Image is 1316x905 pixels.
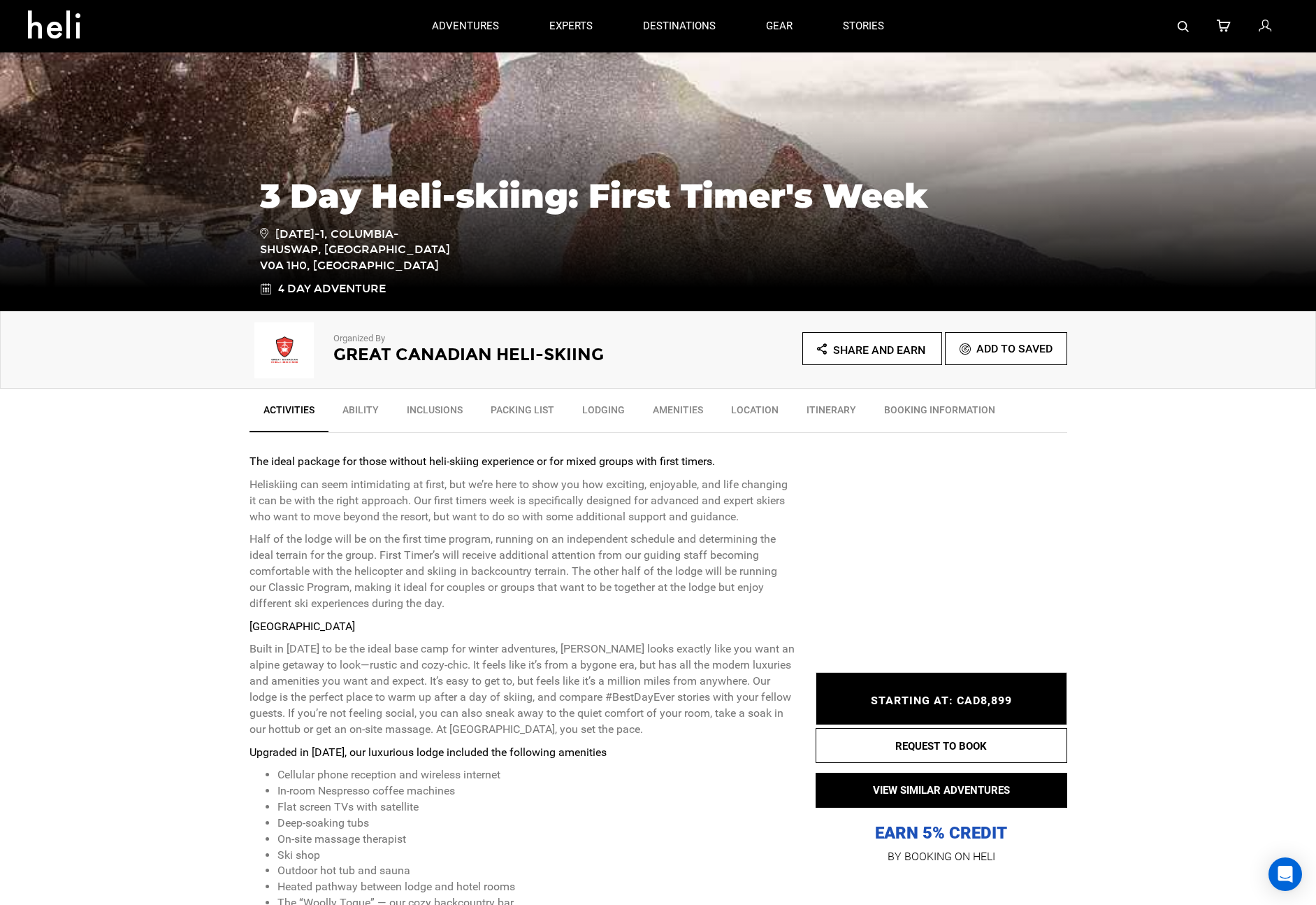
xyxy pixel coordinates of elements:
[432,19,499,34] p: adventures
[639,396,717,431] a: Amenities
[568,396,639,431] a: Lodging
[816,847,1067,867] p: BY BOOKING ON HELI
[250,532,795,611] p: Half of the lodge will be on the first time program, running on an independent schedule and deter...
[816,773,1067,808] button: VIEW SIMILAR ADVENTURES
[250,641,795,737] p: Built in [DATE] to be the ideal base camp for winter adventures, [PERSON_NAME] looks exactly like...
[793,396,870,431] a: Itinerary
[333,332,620,345] p: Organized By
[260,177,1057,215] h1: 3 Day Heli-skiing: First Timer's Week
[277,815,795,832] li: Deep-soaking tubs
[871,694,1012,707] span: STARTING AT: CAD8,899
[976,342,1053,355] span: Add To Saved
[1178,21,1189,32] img: search-bar-icon.svg
[816,728,1067,763] button: REQUEST TO BOOK
[717,396,793,431] a: Location
[278,281,386,297] span: 4 Day Adventure
[870,396,1009,431] a: BOOKING INFORMATION
[277,783,795,799] li: In-room Nespresso coffee machines
[393,396,477,431] a: Inclusions
[250,455,715,468] strong: The ideal package for those without heli-skiing experience or for mixed groups with first timers.
[260,225,459,275] span: [DATE]-1, Columbia-Shuswap, [GEOGRAPHIC_DATA] V0A 1H0, [GEOGRAPHIC_DATA]
[277,848,795,864] li: Ski shop
[643,19,716,34] p: destinations
[333,345,620,364] h2: Great Canadian Heli-Skiing
[250,322,319,378] img: img_9251f6c852f2d69a6fdc2f2f53e7d310.png
[250,477,795,525] p: Heliskiing can seem intimidating at first, but we’re here to show you how exciting, enjoyable, an...
[816,683,1067,844] p: EARN 5% CREDIT
[477,396,568,431] a: Packing List
[1268,857,1302,891] div: Open Intercom Messenger
[277,879,795,895] li: Heated pathway between lodge and hotel rooms
[250,746,607,759] strong: Upgraded in [DATE], our luxurious lodge included the following amenities
[833,343,925,357] span: Share and Earn
[328,396,393,431] a: Ability
[277,767,795,783] li: Cellular phone reception and wireless internet
[277,832,795,848] li: On-site massage therapist
[250,396,328,432] a: Activities
[549,19,593,34] p: experts
[277,863,795,879] li: Outdoor hot tub and sauna
[277,799,795,815] li: Flat screen TVs with satellite
[250,620,355,633] strong: [GEOGRAPHIC_DATA]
